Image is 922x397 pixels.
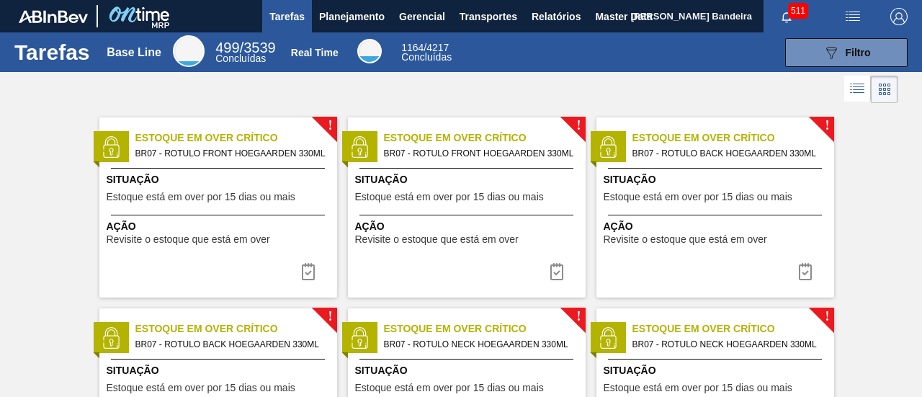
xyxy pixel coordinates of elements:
h1: Tarefas [14,44,90,61]
span: Estoque em Over Crítico [632,130,834,146]
span: / 4217 [401,42,449,53]
span: Situação [355,363,582,378]
button: icon-task complete [291,257,326,286]
span: ! [576,120,581,131]
div: Real Time [357,39,382,63]
span: 499 [215,40,239,55]
span: BR07 - ROTULO FRONT HOEGAARDEN 330ML [384,146,574,161]
div: Completar tarefa: 29678842 [788,257,823,286]
img: icon-task complete [300,263,317,280]
span: Transportes [460,8,517,25]
span: Gerencial [399,8,445,25]
button: Filtro [785,38,908,67]
span: Revisite o estoque que está em over [355,234,519,245]
img: status [349,327,370,349]
span: Estoque em Over Crítico [135,130,337,146]
span: Revisite o estoque que está em over [107,234,270,245]
span: Situação [604,363,831,378]
div: Real Time [401,43,452,62]
div: Completar tarefa: 29678841 [540,257,574,286]
div: Base Line [215,42,275,63]
span: BR07 - ROTULO NECK HOEGAARDEN 330ML [632,336,823,352]
span: Estoque está em over por 15 dias ou mais [107,383,295,393]
span: Ação [107,219,334,234]
button: icon-task complete [540,257,574,286]
div: Completar tarefa: 29678841 [291,257,326,286]
span: Estoque está em over por 15 dias ou mais [604,383,792,393]
div: Base Line [107,46,161,59]
span: Concluídas [401,51,452,63]
span: ! [825,311,829,322]
div: Base Line [173,35,205,67]
span: 511 [788,3,808,19]
img: status [597,136,619,158]
img: status [597,327,619,349]
span: Situação [107,363,334,378]
span: BR07 - ROTULO BACK HOEGAARDEN 330ML [135,336,326,352]
span: Estoque está em over por 15 dias ou mais [604,192,792,202]
img: userActions [844,8,861,25]
img: Logout [890,8,908,25]
div: Real Time [291,47,339,58]
span: Planejamento [319,8,385,25]
div: Visão em Lista [844,76,871,103]
img: status [349,136,370,158]
span: Revisite o estoque que está em over [604,234,767,245]
span: ! [328,120,332,131]
span: ! [576,311,581,322]
span: Estoque em Over Crítico [632,321,834,336]
span: Situação [604,172,831,187]
span: BR07 - ROTULO NECK HOEGAARDEN 330ML [384,336,574,352]
img: status [100,136,122,158]
span: ! [328,311,332,322]
span: Filtro [846,47,871,58]
div: Visão em Cards [871,76,898,103]
span: 1164 [401,42,424,53]
span: BR07 - ROTULO BACK HOEGAARDEN 330ML [632,146,823,161]
span: Estoque em Over Crítico [135,321,337,336]
span: ! [825,120,829,131]
img: icon-task complete [548,263,565,280]
span: Ação [604,219,831,234]
span: Master Data [595,8,652,25]
span: Estoque está em over por 15 dias ou mais [107,192,295,202]
span: Ação [355,219,582,234]
button: Notificações [764,6,810,27]
img: icon-task complete [797,263,814,280]
img: TNhmsLtSVTkK8tSr43FrP2fwEKptu5GPRR3wAAAABJRU5ErkJggg== [19,10,88,23]
span: BR07 - ROTULO FRONT HOEGAARDEN 330ML [135,146,326,161]
span: Estoque em Over Crítico [384,130,586,146]
span: Situação [107,172,334,187]
span: Concluídas [215,53,266,64]
img: status [100,327,122,349]
span: / 3539 [215,40,275,55]
span: Relatórios [532,8,581,25]
span: Tarefas [269,8,305,25]
span: Estoque em Over Crítico [384,321,586,336]
span: Estoque está em over por 15 dias ou mais [355,192,544,202]
button: icon-task complete [788,257,823,286]
span: Estoque está em over por 15 dias ou mais [355,383,544,393]
span: Situação [355,172,582,187]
